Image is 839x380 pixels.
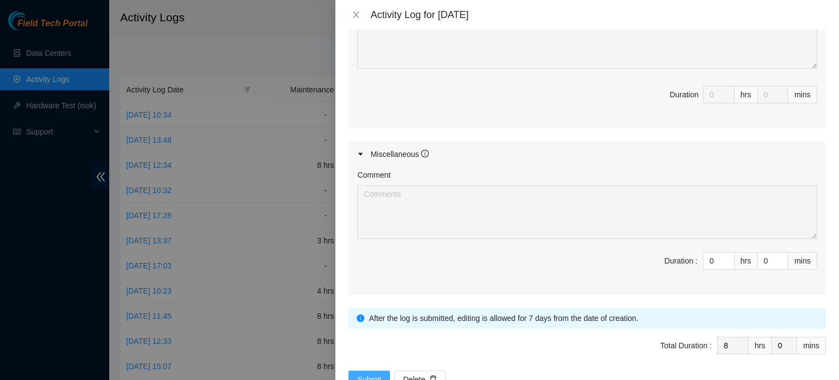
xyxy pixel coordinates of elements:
div: mins [788,86,817,103]
div: hrs [749,337,772,354]
label: Comment [357,169,391,181]
span: caret-right [357,151,364,157]
div: Total Duration : [660,340,712,352]
textarea: Comment [357,15,817,69]
div: Miscellaneous info-circle [348,142,826,167]
div: After the log is submitted, editing is allowed for 7 days from the date of creation. [369,312,818,324]
div: mins [788,252,817,270]
div: hrs [735,86,758,103]
span: close [352,10,361,19]
div: Miscellaneous [370,148,429,160]
span: info-circle [357,314,364,322]
div: mins [797,337,826,354]
button: Close [348,10,364,20]
div: Activity Log for [DATE] [370,9,826,21]
textarea: Comment [357,185,817,239]
span: info-circle [421,150,429,157]
div: Duration : [664,255,698,267]
div: Duration [670,89,699,101]
div: hrs [735,252,758,270]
